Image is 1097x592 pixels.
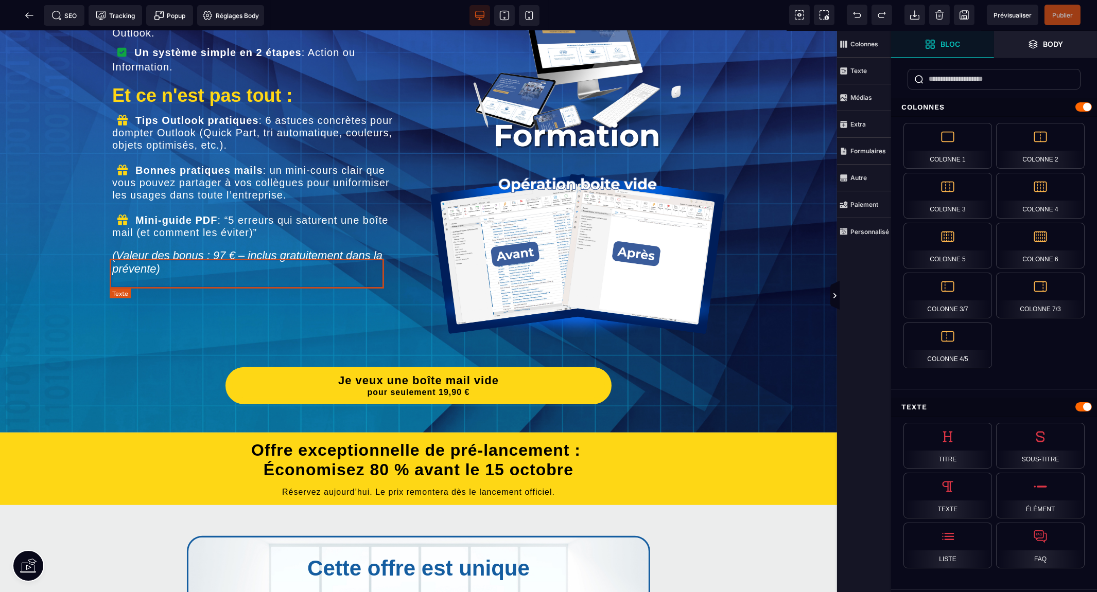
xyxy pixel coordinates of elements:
div: Liste [903,523,992,568]
span: Capture d'écran [814,5,834,25]
div: Élément [996,473,1085,518]
span: Défaire [847,5,867,25]
div: Colonne 3/7 [903,273,992,318]
div: Colonne 2 [996,123,1085,169]
div: Colonne 3 [903,173,992,219]
span: Nettoyage [929,5,950,25]
span: Voir bureau [469,5,490,26]
img: b83449eca90fd40980f62277705b2ada_OBV-_Avant-_Apres_04.png [430,140,725,306]
span: Importer [904,5,925,25]
div: Colonnes [891,98,1097,117]
span: Médias [837,84,891,111]
div: Texte [891,398,1097,417]
span: Ouvrir les calques [994,31,1097,58]
b: Tips Outlook pratiques [135,84,258,95]
div: Colonne 5 [903,223,992,268]
div: Colonne 4/5 [903,322,992,368]
text: Réservez aujourd’hui. Le prix remontera dès le lancement officiel. [15,454,822,469]
div: Colonne 4 [996,173,1085,219]
h2: Cette offre est unique [227,525,610,550]
text: : Action ou Information. [112,13,355,44]
div: FAQ [996,523,1085,568]
b: Un système simple en 2 étapes [134,16,302,27]
span: Ouvrir les blocs [891,31,994,58]
span: Publier [1052,11,1073,19]
span: SEO [51,10,77,21]
span: Paiement [837,191,891,218]
strong: Texte [850,67,867,75]
span: Enregistrer le contenu [1044,5,1081,25]
strong: Autre [850,174,867,182]
span: Code de suivi [89,5,142,26]
text: : “5 erreurs qui saturent une boîte mail (et comment les éviter)” [112,181,388,210]
span: Autre [837,165,891,191]
b: Mini-guide PDF [135,184,218,195]
div: Colonne 7/3 [996,273,1085,318]
strong: Colonnes [850,40,878,48]
span: Formulaires [837,138,891,165]
span: Extra [837,111,891,138]
span: Popup [154,10,186,21]
span: Créer une alerte modale [146,5,193,26]
div: Colonne 6 [996,223,1085,268]
strong: Paiement [850,201,878,208]
strong: Médias [850,94,872,101]
text: : 6 astuces concrètes pour dompter Outlook (Quick Part, tri automatique, couleurs, objets optimis... [112,81,393,122]
span: Aperçu [987,5,1038,25]
span: Voir tablette [494,5,515,26]
span: Rétablir [872,5,892,25]
div: Sous-titre [996,423,1085,469]
b: Bonnes pratiques mails [135,134,263,145]
span: Retour [19,5,40,26]
span: Métadata SEO [44,5,84,26]
div: Texte [903,473,992,518]
span: Prévisualiser [994,11,1032,19]
strong: Personnalisé [850,228,889,236]
b: pour seulement 19,90 € [368,357,470,366]
span: Afficher les vues [891,281,901,312]
text: : un mini-cours clair que vous pouvez partager à vos collègues pour uniformiser les usages dans t... [112,131,390,172]
strong: Formulaires [850,147,886,155]
span: Enregistrer [954,5,974,25]
div: Colonne 1 [903,123,992,169]
span: Colonnes [837,31,891,58]
h1: Offre exceptionnelle de pré-lancement : Économisez 80 % avant le 15 octobre [15,404,822,454]
span: Voir mobile [519,5,539,26]
div: Et ce n'est pas tout : [112,53,407,76]
strong: Body [1043,40,1064,48]
span: Personnalisé [837,218,891,245]
button: Je veux une boîte mail videpour seulement 19,90 € [225,336,612,373]
span: Texte [837,58,891,84]
span: Tracking [96,10,135,21]
i: (Valeur des bonus : 97 € – inclus gratuitement dans la prévente) [112,218,382,244]
span: Favicon [197,5,264,26]
div: Titre [903,423,992,469]
span: Réglages Body [202,10,259,21]
strong: Bloc [941,40,960,48]
span: Voir les composants [789,5,810,25]
strong: Extra [850,120,866,128]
